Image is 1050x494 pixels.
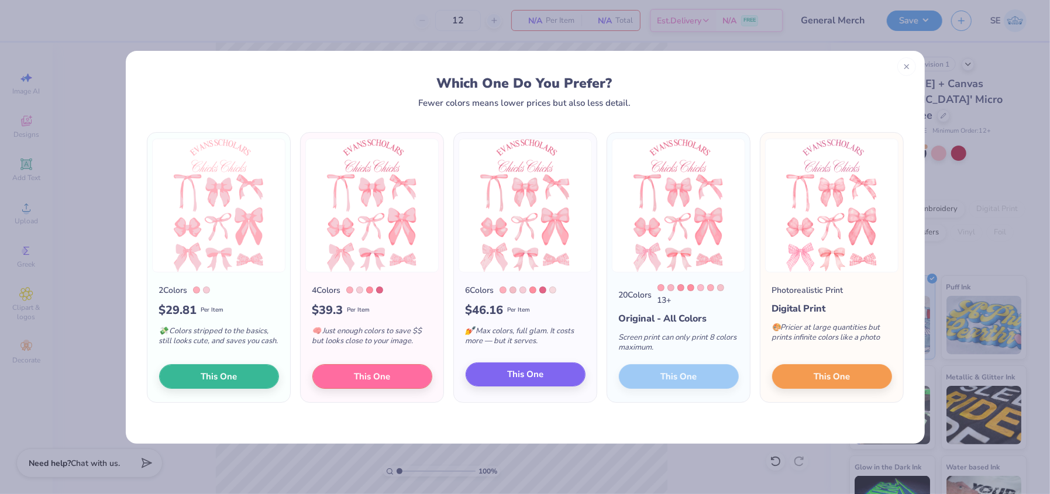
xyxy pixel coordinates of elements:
[717,284,724,291] div: 699 C
[529,286,536,293] div: 1775 C
[539,286,546,293] div: 7423 C
[619,289,652,301] div: 20 Colors
[312,319,432,358] div: Just enough colors to save $$ but looks close to your image.
[203,286,210,293] div: 706 C
[201,306,224,315] span: Per Item
[772,284,844,296] div: Photorealistic Print
[312,302,343,319] span: $ 39.3
[697,284,704,291] div: 182 C
[519,286,526,293] div: 706 C
[687,284,694,291] div: 1775 C
[159,364,279,389] button: This One
[312,284,341,296] div: 4 Colors
[466,284,494,296] div: 6 Colors
[346,286,353,293] div: Red 0331 C
[159,302,197,319] span: $ 29.81
[459,139,592,272] img: 6 color option
[159,326,168,336] span: 💸
[418,98,631,108] div: Fewer colors means lower prices but also less detail.
[612,139,745,272] img: 20 color option
[667,284,674,291] div: 707 C
[354,369,390,383] span: This One
[657,284,739,306] div: 13 +
[201,369,237,383] span: This One
[707,284,714,291] div: Red 0331 C
[466,326,475,336] span: 💅
[549,286,556,293] div: 705 C
[312,326,322,336] span: 🧠
[347,306,370,315] span: Per Item
[765,139,898,272] img: Photorealistic preview
[619,326,739,364] div: Screen print can only print 8 colors maximum.
[657,284,665,291] div: 1765 C
[500,286,507,293] div: Red 0331 C
[157,75,891,91] div: Which One Do You Prefer?
[466,302,504,319] span: $ 46.16
[312,364,432,389] button: This One
[772,302,892,316] div: Digital Print
[159,284,188,296] div: 2 Colors
[814,369,850,383] span: This One
[772,316,892,354] div: Pricier at large quantities but prints infinite colors like a photo
[507,368,543,381] span: This One
[305,139,439,272] img: 4 color option
[366,286,373,293] div: 1775 C
[193,286,200,293] div: Red 0331 C
[772,364,892,389] button: This One
[376,286,383,293] div: 7423 C
[509,286,517,293] div: 495 C
[508,306,531,315] span: Per Item
[152,139,285,272] img: 2 color option
[466,362,586,387] button: This One
[772,322,782,333] span: 🎨
[466,319,586,358] div: Max colors, full glam. It costs more — but it serves.
[619,312,739,326] div: Original - All Colors
[677,284,684,291] div: 708 C
[159,319,279,358] div: Colors stripped to the basics, still looks cute, and saves you cash.
[356,286,363,293] div: 706 C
